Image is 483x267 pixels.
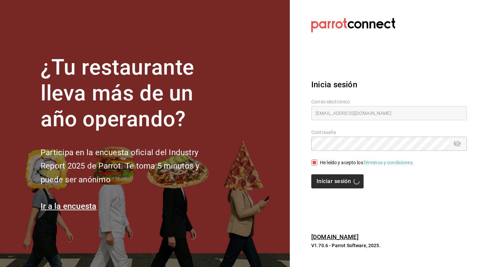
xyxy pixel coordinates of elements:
div: He leído y acepto los [320,159,414,166]
h1: ¿Tu restaurante lleva más de un año operando? [41,55,222,132]
a: [DOMAIN_NAME] [311,233,359,240]
h2: Participa en la encuesta oficial del Industry Report 2025 de Parrot. Te toma 5 minutos y puede se... [41,146,222,187]
p: V1.70.6 - Parrot Software, 2025. [311,242,467,249]
label: Contraseña [311,130,467,135]
h3: Inicia sesión [311,79,467,91]
a: Términos y condiciones. [363,160,414,165]
label: Correo electrónico [311,99,467,104]
a: Ir a la encuesta [41,202,97,211]
input: Ingresa tu correo electrónico [311,106,467,120]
